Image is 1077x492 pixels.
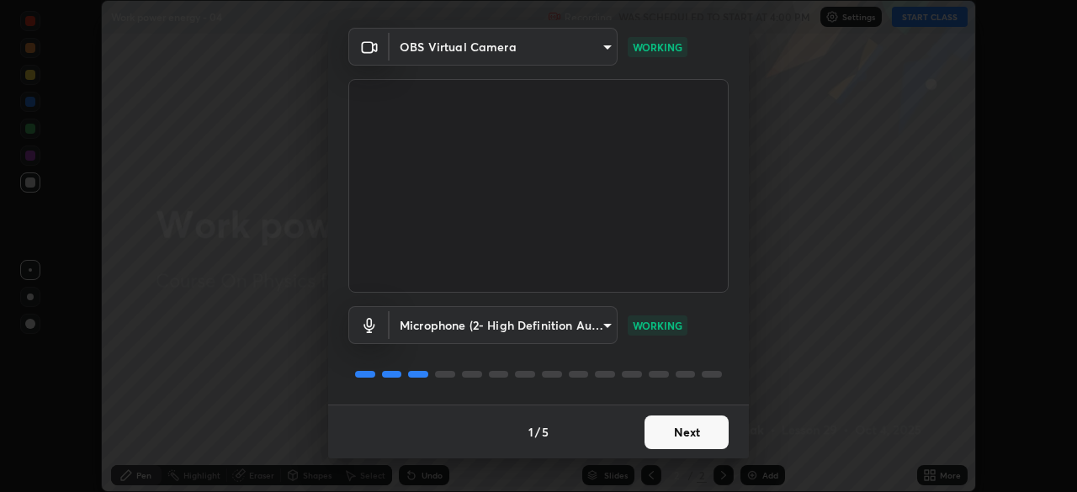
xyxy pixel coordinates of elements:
button: Next [645,415,729,449]
h4: / [535,423,540,441]
h4: 5 [542,423,549,441]
div: OBS Virtual Camera [390,306,618,344]
p: WORKING [633,318,682,333]
div: OBS Virtual Camera [390,28,618,66]
p: WORKING [633,40,682,55]
h4: 1 [528,423,533,441]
